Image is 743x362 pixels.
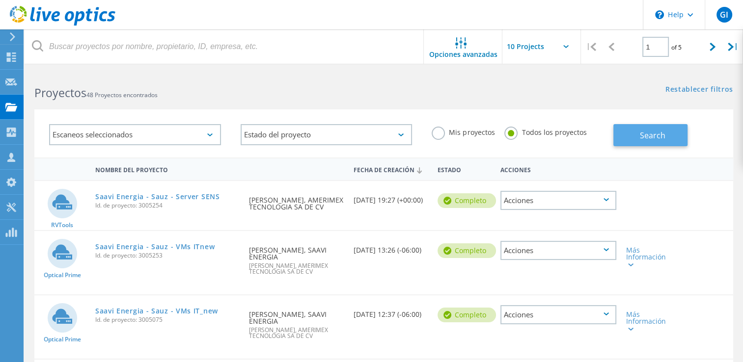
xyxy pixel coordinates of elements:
[10,21,115,27] a: Live Optics Dashboard
[626,247,672,267] div: Más Información
[49,124,221,145] div: Escaneos seleccionados
[640,130,665,141] span: Search
[504,127,586,136] label: Todos los proyectos
[655,10,664,19] svg: \n
[500,305,616,324] div: Acciones
[438,243,496,258] div: completo
[432,127,495,136] label: Mis proyectos
[95,317,239,323] span: Id. de proyecto: 3005075
[249,327,344,339] span: [PERSON_NAME], AMERIMEX TECNOLOGIA SA DE CV
[51,222,73,228] span: RVTools
[438,308,496,322] div: completo
[349,181,433,213] div: [DATE] 19:27 (+00:00)
[665,86,733,94] a: Restablecer filtros
[349,160,433,179] div: Fecha de creación
[90,160,244,178] div: Nombre del proyecto
[349,295,433,328] div: [DATE] 12:37 (-06:00)
[34,85,86,101] b: Proyectos
[626,311,672,332] div: Más Información
[429,51,497,58] span: Opciones avanzadas
[95,253,239,259] span: Id. de proyecto: 3005253
[95,203,239,208] span: Id. de proyecto: 3005254
[671,43,682,52] span: of 5
[244,295,349,349] div: [PERSON_NAME], SAAVI ENERGIA
[244,181,349,220] div: [PERSON_NAME], AMERIMEX TECNOLOGIA SA DE CV
[25,29,424,64] input: Buscar proyectos por nombre, propietario, ID, empresa, etc.
[500,241,616,260] div: Acciones
[95,193,220,200] a: Saavi Energia - Sauz - Server SENS
[44,336,81,342] span: Optical Prime
[86,91,158,99] span: 48 Proyectos encontrados
[249,263,344,275] span: [PERSON_NAME], AMERIMEX TECNOLOGIA SA DE CV
[241,124,413,145] div: Estado del proyecto
[44,272,81,278] span: Optical Prime
[438,193,496,208] div: completo
[581,29,601,64] div: |
[495,160,621,178] div: Acciones
[613,124,688,146] button: Search
[500,191,616,210] div: Acciones
[720,11,728,19] span: GI
[95,308,218,314] a: Saavi Energia - Sauz - VMs IT_new
[723,29,743,64] div: |
[95,243,215,250] a: Saavi Energia - Sauz - VMs ITnew
[349,231,433,263] div: [DATE] 13:26 (-06:00)
[244,231,349,284] div: [PERSON_NAME], SAAVI ENERGIA
[433,160,495,178] div: Estado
